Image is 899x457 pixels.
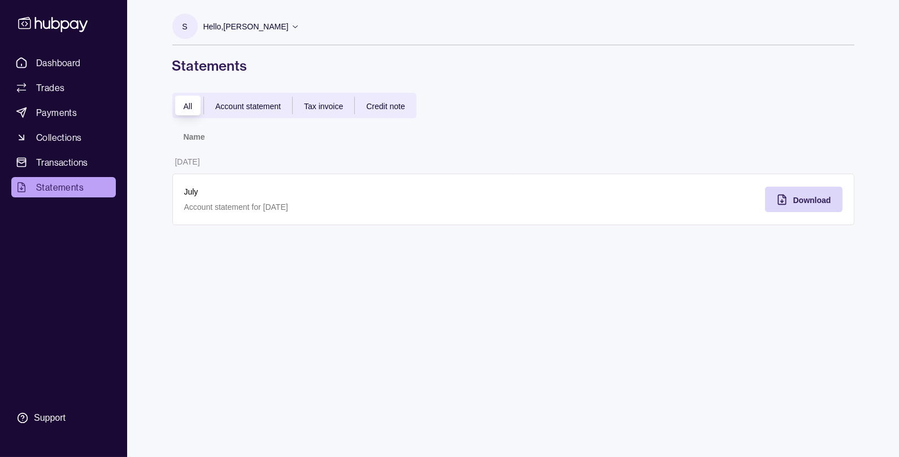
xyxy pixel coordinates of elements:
[36,131,81,144] span: Collections
[793,196,831,205] span: Download
[172,93,416,118] div: documentTypes
[203,20,289,33] p: Hello, [PERSON_NAME]
[182,20,187,33] p: S
[36,56,81,70] span: Dashboard
[34,412,66,424] div: Support
[36,180,84,194] span: Statements
[11,152,116,173] a: Transactions
[184,186,502,198] p: July
[184,201,502,213] p: Account statement for [DATE]
[11,127,116,148] a: Collections
[366,102,405,111] span: Credit note
[36,106,77,119] span: Payments
[11,53,116,73] a: Dashboard
[11,406,116,430] a: Support
[36,156,88,169] span: Transactions
[184,132,205,141] p: Name
[11,77,116,98] a: Trades
[765,187,842,212] button: Download
[11,102,116,123] a: Payments
[175,157,200,166] p: [DATE]
[36,81,64,94] span: Trades
[184,102,193,111] span: All
[304,102,343,111] span: Tax invoice
[11,177,116,197] a: Statements
[172,57,854,75] h1: Statements
[215,102,281,111] span: Account statement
